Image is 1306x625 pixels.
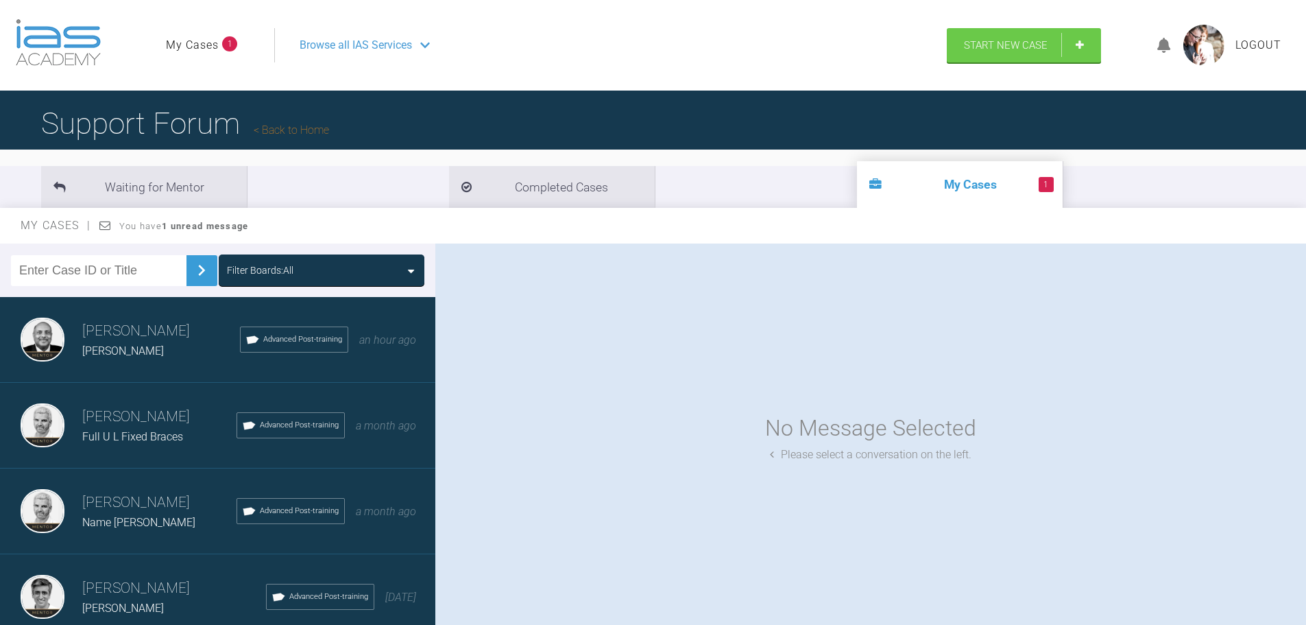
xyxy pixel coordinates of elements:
span: Advanced Post-training [289,591,368,603]
img: Ross Hobson [21,403,64,447]
img: Utpalendu Bose [21,318,64,362]
input: Enter Case ID or Title [11,255,186,286]
h3: [PERSON_NAME] [82,577,266,600]
li: Completed Cases [449,166,655,208]
img: profile.png [1183,25,1224,66]
div: Please select a conversation on the left. [770,446,971,464]
span: an hour ago [359,333,416,346]
span: Browse all IAS Services [300,36,412,54]
img: logo-light.3e3ef733.png [16,19,101,66]
img: chevronRight.28bd32b0.svg [191,259,213,281]
span: [PERSON_NAME] [82,602,164,615]
img: Ross Hobson [21,489,64,533]
li: Waiting for Mentor [41,166,247,208]
span: a month ago [356,419,416,432]
h3: [PERSON_NAME] [82,491,237,515]
span: Full U L Fixed Braces [82,430,183,443]
span: Advanced Post-training [260,505,339,517]
div: Filter Boards: All [227,263,293,278]
span: [DATE] [385,591,416,604]
img: Asif Chatoo [21,575,64,619]
strong: 1 unread message [162,221,248,231]
span: My Cases [21,219,91,232]
li: My Cases [857,161,1063,208]
span: Start New Case [964,39,1048,51]
a: My Cases [166,36,219,54]
span: a month ago [356,505,416,518]
span: Advanced Post-training [263,333,342,346]
a: Back to Home [254,123,329,137]
span: 1 [222,36,237,51]
a: Start New Case [947,28,1101,62]
div: No Message Selected [765,411,976,446]
a: Logout [1235,36,1281,54]
span: You have [119,221,249,231]
h3: [PERSON_NAME] [82,320,240,343]
span: Advanced Post-training [260,419,339,432]
h1: Support Forum [41,99,329,148]
span: Name [PERSON_NAME] [82,516,195,529]
span: [PERSON_NAME] [82,344,164,357]
h3: [PERSON_NAME] [82,405,237,429]
span: 1 [1039,177,1054,192]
